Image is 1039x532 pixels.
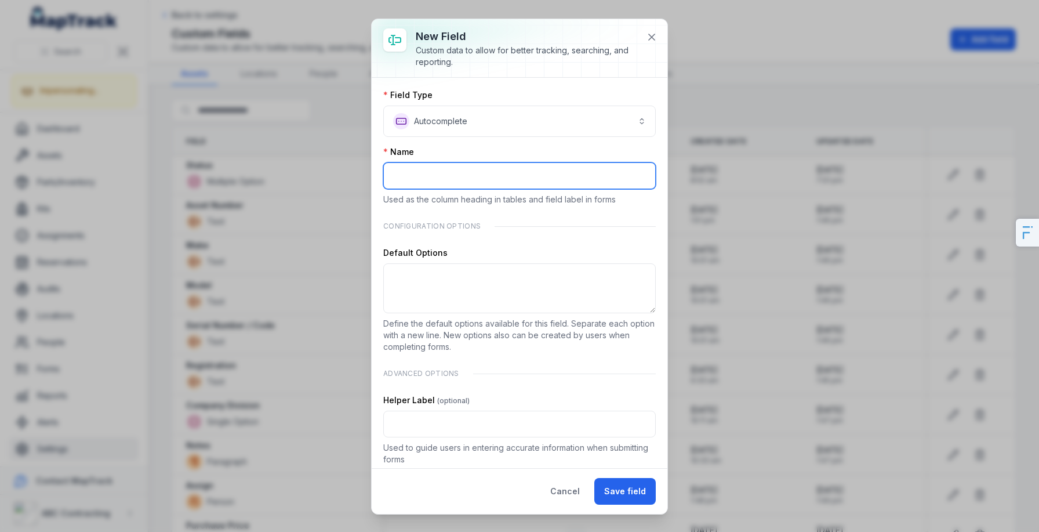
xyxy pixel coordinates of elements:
[383,162,656,189] input: :r8:-form-item-label
[383,247,448,259] label: Default Options
[383,442,656,465] p: Used to guide users in entering accurate information when submitting forms
[416,45,637,68] div: Custom data to allow for better tracking, searching, and reporting.
[383,318,656,353] p: Define the default options available for this field. Separate each option with a new line. New op...
[383,146,414,158] label: Name
[383,362,656,385] div: Advanced Options
[383,106,656,137] button: Autocomplete
[540,478,590,505] button: Cancel
[383,395,470,406] label: Helper Label
[383,215,656,238] div: Configuration Options
[594,478,656,505] button: Save field
[416,28,637,45] h3: New field
[383,89,433,101] label: Field Type
[383,411,656,437] input: :ra:-form-item-label
[383,194,656,205] p: Used as the column heading in tables and field label in forms
[383,263,656,313] textarea: :r9:-form-item-label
